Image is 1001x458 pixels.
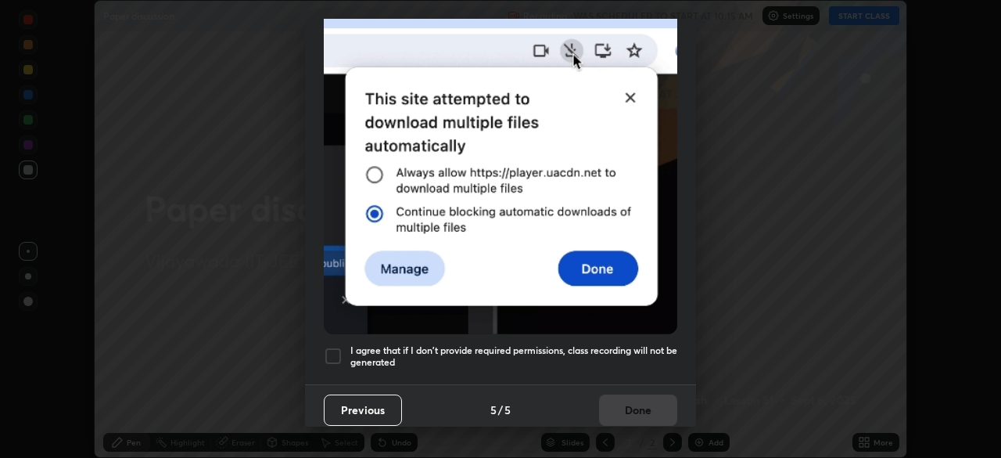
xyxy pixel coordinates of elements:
h4: 5 [490,402,497,418]
button: Previous [324,395,402,426]
h5: I agree that if I don't provide required permissions, class recording will not be generated [350,344,677,369]
h4: 5 [504,402,511,418]
h4: / [498,402,503,418]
